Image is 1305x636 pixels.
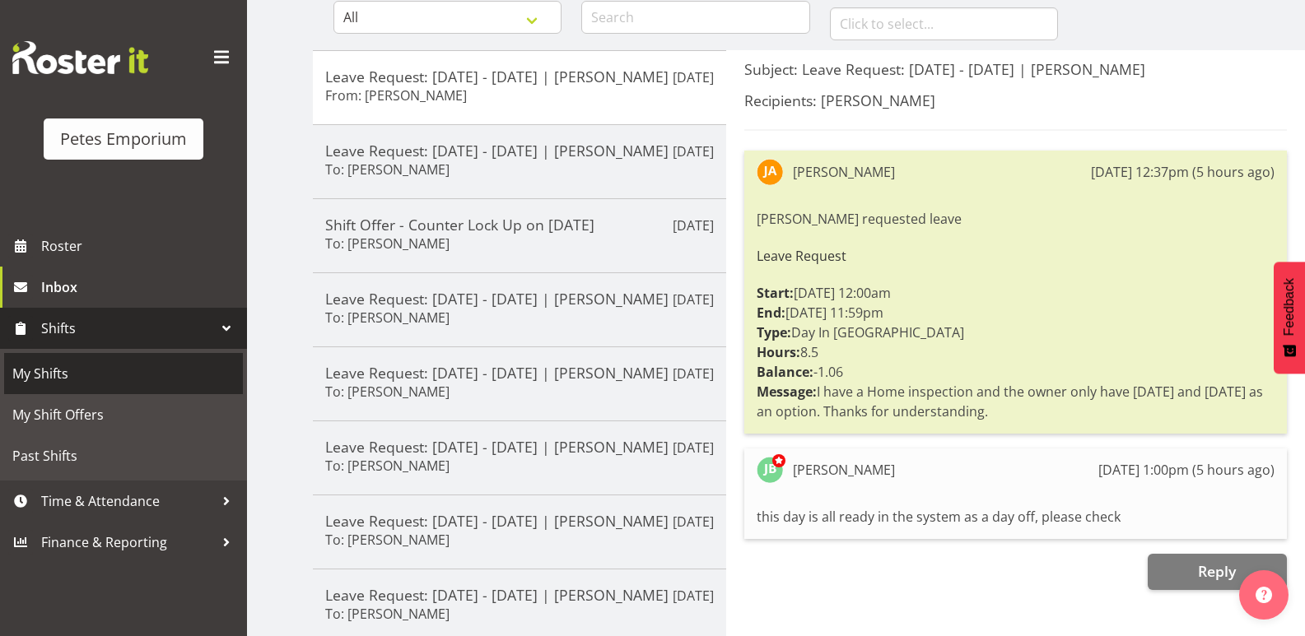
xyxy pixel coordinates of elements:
[793,460,895,480] div: [PERSON_NAME]
[757,205,1275,425] div: [PERSON_NAME] requested leave [DATE] 12:00am [DATE] 11:59pm Day In [GEOGRAPHIC_DATA] 8.5 -1.06 I ...
[12,361,235,386] span: My Shifts
[12,443,235,468] span: Past Shifts
[673,142,714,161] p: [DATE]
[325,216,714,234] h5: Shift Offer - Counter Lock Up on [DATE]
[673,438,714,457] p: [DATE]
[41,234,239,258] span: Roster
[581,1,809,34] input: Search
[673,216,714,235] p: [DATE]
[757,323,791,341] strong: Type:
[325,438,714,456] h5: Leave Request: [DATE] - [DATE] | [PERSON_NAME]
[1148,554,1287,590] button: Reply
[673,290,714,309] p: [DATE]
[325,142,714,160] h5: Leave Request: [DATE] - [DATE] | [PERSON_NAME]
[744,91,1287,109] h5: Recipients: [PERSON_NAME]
[325,512,714,530] h5: Leave Request: [DATE] - [DATE] | [PERSON_NAME]
[673,586,714,606] p: [DATE]
[1098,460,1275,480] div: [DATE] 1:00pm (5 hours ago)
[325,383,450,400] h6: To: [PERSON_NAME]
[325,532,450,548] h6: To: [PERSON_NAME]
[41,316,214,341] span: Shifts
[793,162,895,182] div: [PERSON_NAME]
[673,67,714,87] p: [DATE]
[325,457,450,474] h6: To: [PERSON_NAME]
[673,512,714,532] p: [DATE]
[4,394,243,435] a: My Shift Offers
[325,290,714,308] h5: Leave Request: [DATE] - [DATE] | [PERSON_NAME]
[41,489,214,513] span: Time & Attendance
[757,343,800,361] strong: Hours:
[325,161,450,178] h6: To: [PERSON_NAME]
[757,248,1275,263] h6: Leave Request
[757,304,785,322] strong: End:
[1282,278,1297,336] span: Feedback
[673,364,714,383] p: [DATE]
[757,159,783,185] img: jeseryl-armstrong10788.jpg
[830,7,1058,40] input: Click to select...
[744,60,1287,78] h5: Subject: Leave Request: [DATE] - [DATE] | [PERSON_NAME]
[757,363,813,381] strong: Balance:
[325,309,450,326] h6: To: [PERSON_NAME]
[325,606,450,622] h6: To: [PERSON_NAME]
[325,67,714,86] h5: Leave Request: [DATE] - [DATE] | [PERSON_NAME]
[325,586,714,604] h5: Leave Request: [DATE] - [DATE] | [PERSON_NAME]
[12,41,148,74] img: Rosterit website logo
[1198,561,1236,581] span: Reply
[325,87,467,104] h6: From: [PERSON_NAME]
[325,364,714,382] h5: Leave Request: [DATE] - [DATE] | [PERSON_NAME]
[757,284,794,302] strong: Start:
[757,383,817,401] strong: Message:
[757,457,783,483] img: jodine-bunn132.jpg
[325,235,450,252] h6: To: [PERSON_NAME]
[12,402,235,427] span: My Shift Offers
[4,353,243,394] a: My Shifts
[4,435,243,476] a: Past Shifts
[41,530,214,555] span: Finance & Reporting
[41,275,239,299] span: Inbox
[60,127,187,151] div: Petes Emporium
[1256,587,1272,603] img: help-xxl-2.png
[757,503,1275,531] div: this day is all ready in the system as a day off, please check
[1091,162,1275,182] div: [DATE] 12:37pm (5 hours ago)
[1274,262,1305,374] button: Feedback - Show survey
